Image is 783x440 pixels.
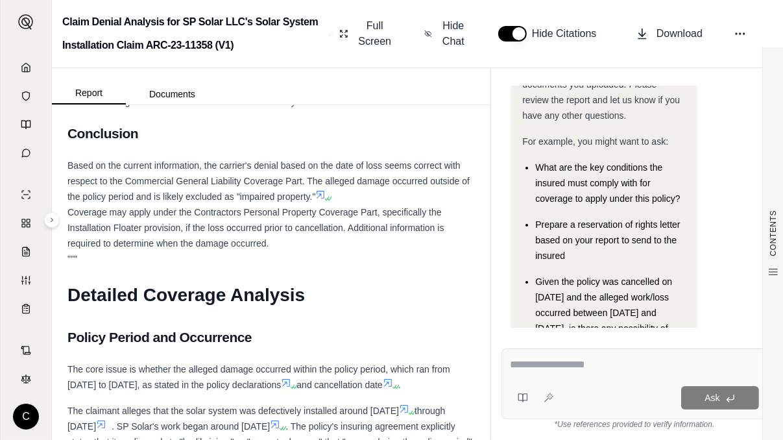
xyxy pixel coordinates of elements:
a: Home [8,55,43,80]
button: Hide Chat [419,13,472,55]
span: Ask [705,393,719,403]
div: *Use references provided to verify information. [501,419,767,430]
span: Based on the current information, the carrier's denial based on the date of loss seems correct wi... [67,160,470,202]
span: and cancellation date [296,380,382,390]
span: Given the policy was cancelled on [DATE] and the alleged work/loss occurred between [DATE] and [D... [535,276,679,365]
button: Documents [126,84,219,104]
span: . SP Solar's work began around [DATE] [112,421,270,432]
span: The claimant alleges that the solar system was defectively installed around [DATE] [67,406,399,416]
a: Legal Search Engine [8,366,43,392]
button: Ask [681,386,759,409]
a: Documents Vault [8,83,43,109]
h2: Policy Period and Occurrence [67,324,475,351]
span: Hide Chat [440,18,467,49]
span: Coverage may apply under the Contractors Personal Property Coverage Part, specifically the Instal... [67,207,444,249]
div: C [13,404,39,430]
span: The core issue is whether the alleged damage occurred within the policy period, which ran from [D... [67,364,450,390]
button: Full Screen [334,13,398,55]
span: For example, you might want to ask: [522,136,668,147]
button: Report [52,82,126,104]
a: Custom Report [8,267,43,293]
h2: Conclusion [67,120,475,147]
span: Download [657,26,703,42]
a: Contract Analysis [8,337,43,363]
a: Single Policy [8,182,43,208]
span: CONTENTS [768,210,778,256]
button: Expand sidebar [13,9,39,35]
span: """ [67,254,77,264]
span: What are the key conditions the insured must comply with for coverage to apply under this policy? [535,162,680,204]
span: Full Screen [356,18,393,49]
a: Policy Comparisons [8,210,43,236]
a: Claim Coverage [8,239,43,265]
button: Expand sidebar [44,212,60,228]
a: Coverage Table [8,296,43,322]
button: Download [631,21,708,47]
span: Prepare a reservation of rights letter based on your report to send to the insured [535,219,680,261]
span: Hide Citations [532,26,605,42]
h1: Detailed Coverage Analysis [67,277,475,313]
a: Chat [8,140,43,166]
a: Prompt Library [8,112,43,138]
span: . [398,380,401,390]
h2: Claim Denial Analysis for SP Solar LLC's Solar System Installation Claim ARC-23-11358 (V1) [62,10,323,57]
img: Expand sidebar [18,14,34,30]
